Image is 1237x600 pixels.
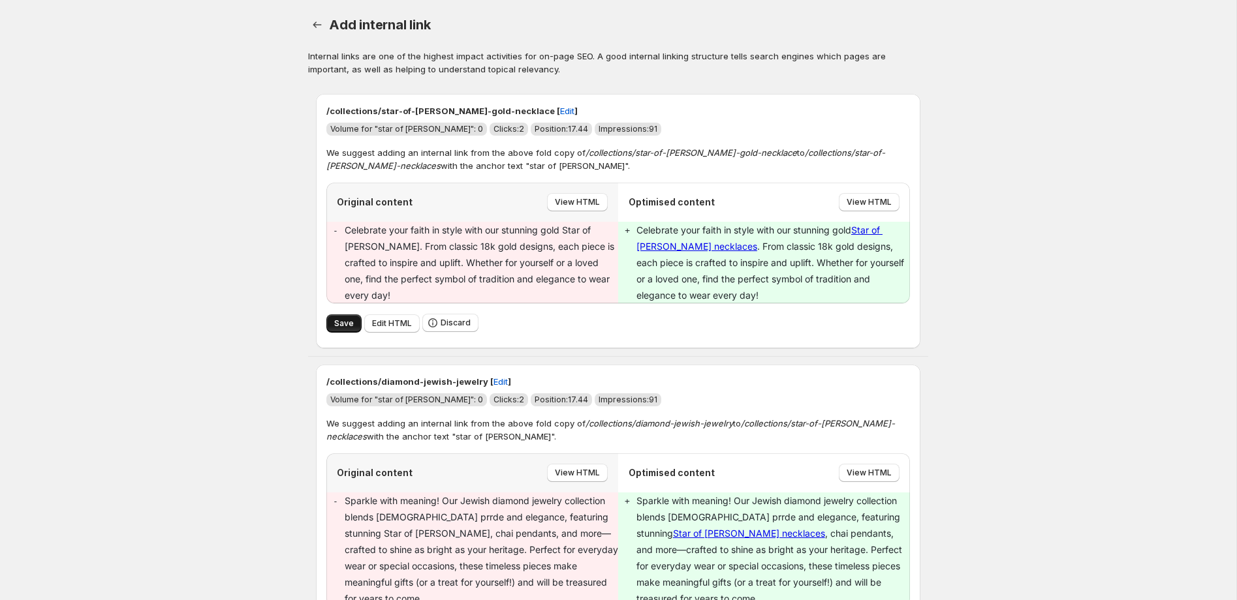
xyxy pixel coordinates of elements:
[535,124,588,134] span: Position: 17.44
[486,371,516,392] button: Edit
[599,124,657,134] span: Impressions: 91
[560,104,574,117] span: Edit
[847,468,892,478] span: View HTML
[330,395,483,404] span: Volume for "star of [PERSON_NAME]": 0
[422,314,478,332] button: Discard
[333,493,338,509] pre: -
[326,417,910,443] p: We suggest adding an internal link from the above fold copy of to with the anchor text "star of [...
[555,197,600,207] span: View HTML
[326,146,910,172] p: We suggest adding an internal link from the above fold copy of to with the anchor text "star of [...
[372,318,412,329] span: Edit HTML
[334,318,354,329] span: Save
[441,318,471,328] span: Discard
[586,418,733,428] em: /collections/diamond-jewish-jewelry
[839,193,900,211] button: View HTML
[493,375,508,388] span: Edit
[839,464,900,482] button: View HTML
[493,395,524,404] span: Clicks: 2
[326,104,910,117] p: /collections/star-of-[PERSON_NAME]-gold-necklace [ ]
[345,222,618,303] p: Celebrate your faith in style with our stunning gold Star of [PERSON_NAME]. From classic 18k gold...
[547,193,608,211] button: View HTML
[329,17,431,33] span: Add internal link
[586,147,797,158] em: /collections/star-of-[PERSON_NAME]-gold-necklace
[847,197,892,207] span: View HTML
[337,196,413,209] p: Original content
[625,222,630,239] pre: +
[308,50,928,76] p: Internal links are one of the highest impact activities for on-page SEO. A good internal linking ...
[326,314,362,333] button: Save
[625,493,630,509] pre: +
[493,124,524,134] span: Clicks: 2
[326,375,910,388] p: /collections/diamond-jewish-jewelry [ ]
[673,528,825,539] a: Star of [PERSON_NAME] necklaces
[535,395,588,404] span: Position: 17.44
[636,222,910,303] p: Celebrate your faith in style with our stunning gold . From classic 18k gold designs, each piece ...
[629,196,715,209] p: Optimised content
[629,466,715,479] p: Optimised content
[330,124,483,134] span: Volume for "star of [PERSON_NAME]": 0
[337,466,413,479] p: Original content
[547,464,608,482] button: View HTML
[333,222,338,239] pre: -
[364,314,420,333] button: Edit HTML
[552,100,582,121] button: Edit
[599,395,657,404] span: Impressions: 91
[555,468,600,478] span: View HTML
